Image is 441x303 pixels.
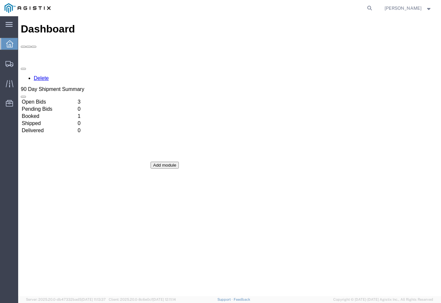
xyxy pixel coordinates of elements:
[59,82,65,89] td: 3
[384,4,432,12] button: [PERSON_NAME]
[3,104,58,110] td: Shipped
[59,90,65,96] td: 0
[3,90,58,96] td: Pending Bids
[3,111,58,118] td: Delivered
[59,104,65,110] td: 0
[81,297,106,301] span: [DATE] 11:13:37
[5,3,51,13] img: logo
[333,297,433,302] span: Copyright © [DATE]-[DATE] Agistix Inc., All Rights Reserved
[3,97,58,103] td: Booked
[18,16,441,296] iframe: FS Legacy Container
[59,111,65,118] td: 0
[26,297,106,301] span: Server: 2025.20.0-db47332bad5
[59,97,65,103] td: 1
[132,145,161,152] button: Add module
[217,297,234,301] a: Support
[153,297,176,301] span: [DATE] 12:11:14
[109,297,176,301] span: Client: 2025.20.0-8c6e0cf
[385,5,422,12] span: Mustafa Sheriff
[234,297,250,301] a: Feedback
